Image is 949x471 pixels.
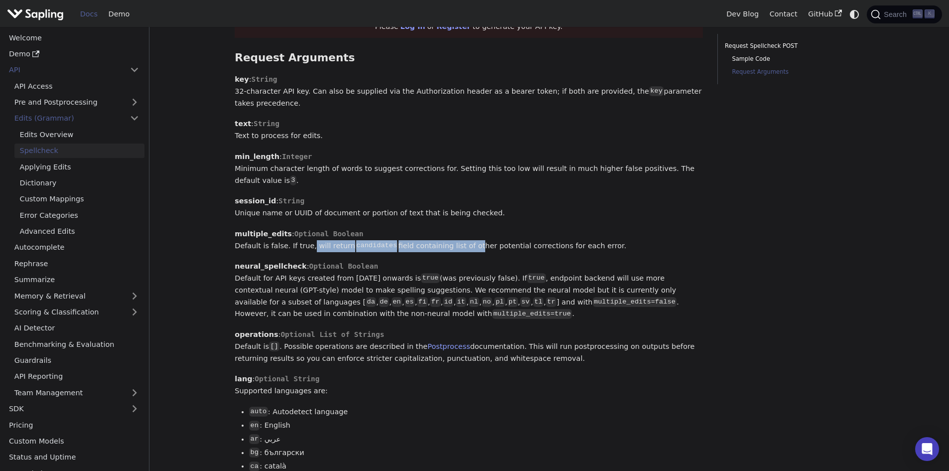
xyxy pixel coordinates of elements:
[3,434,144,449] a: Custom Models
[14,176,144,190] a: Dictionary
[469,297,479,307] code: nl
[546,297,556,307] code: tr
[14,192,144,206] a: Custom Mappings
[125,402,144,416] button: Expand sidebar category 'SDK'
[282,153,312,160] span: Integer
[421,273,440,283] code: true
[235,118,703,142] p: : Text to process for edits.
[235,330,278,338] strong: operations
[9,273,144,287] a: Summarize
[507,297,518,307] code: pt
[9,321,144,335] a: AI Detector
[309,262,378,270] span: Optional Boolean
[251,75,277,83] span: String
[9,95,144,110] a: Pre and Postprocessing
[9,79,144,93] a: API Access
[649,86,664,96] code: key
[427,342,470,350] a: Postprocess
[732,54,856,64] a: Sample Code
[235,120,251,128] strong: text
[254,120,279,128] span: String
[3,418,144,432] a: Pricing
[255,375,319,383] span: Optional String
[235,16,703,38] div: Please or to generate your API key.
[14,144,144,158] a: Spellcheck
[725,41,860,51] a: Request Spellcheck POST
[494,297,505,307] code: pl
[235,195,703,219] p: : Unique name or UUID of document or portion of text that is being checked.
[7,7,64,21] img: Sapling.ai
[249,406,703,418] li: : Autodetect language
[881,10,913,18] span: Search
[482,297,492,307] code: no
[235,261,703,320] p: : Default for API keys created from [DATE] onwards is (was previously false). If , endpoint backe...
[75,6,103,22] a: Docs
[9,385,144,400] a: Team Management
[235,151,703,186] p: : Minimum character length of words to suggest corrections for. Setting this too low will result ...
[721,6,764,22] a: Dev Blog
[520,297,531,307] code: sv
[235,51,703,65] h3: Request Arguments
[9,369,144,384] a: API Reporting
[235,153,279,160] strong: min_length
[14,127,144,142] a: Edits Overview
[280,330,384,338] span: Optional List of Strings
[593,297,677,307] code: multiple_edits=false
[294,230,364,238] span: Optional Boolean
[925,9,935,18] kbd: K
[9,353,144,368] a: Guardrails
[3,450,144,465] a: Status and Uptime
[235,228,703,252] p: : Default is false. If true, will return field containing list of other potential corrections for...
[847,7,862,21] button: Switch between dark and light mode (currently system mode)
[235,329,703,364] p: : Default is . Possible operations are described in the documentation. This will run postprocessi...
[235,262,306,270] strong: neural_spellcheck
[235,230,292,238] strong: multiple_edits
[249,447,703,459] li: : български
[290,175,296,185] code: 3
[456,297,466,307] code: it
[405,297,415,307] code: es
[867,5,942,23] button: Search (Ctrl+K)
[379,297,389,307] code: de
[9,305,144,319] a: Scoring & Classification
[443,297,453,307] code: id
[278,197,304,205] span: String
[249,407,268,417] code: auto
[235,74,703,109] p: : 32-character API key. Can also be supplied via the Authorization header as a bearer token; if b...
[9,256,144,271] a: Rephrase
[9,111,144,126] a: Edits (Grammar)
[249,434,703,446] li: : عربي
[430,297,440,307] code: fr
[9,337,144,351] a: Benchmarking & Evaluation
[249,421,260,431] code: en
[249,434,260,444] code: ar
[3,402,125,416] a: SDK
[14,224,144,239] a: Advanced Edits
[125,63,144,77] button: Collapse sidebar category 'API'
[235,373,703,397] p: : Supported languages are:
[249,448,260,458] code: bg
[14,159,144,174] a: Applying Edits
[366,297,376,307] code: da
[764,6,803,22] a: Contact
[417,297,427,307] code: fi
[235,75,249,83] strong: key
[249,420,703,432] li: : English
[235,197,276,205] strong: session_id
[3,30,144,45] a: Welcome
[3,47,144,61] a: Demo
[527,273,546,283] code: true
[355,241,399,251] code: candidates
[492,309,572,319] code: multiple_edits=true
[533,297,543,307] code: tl
[392,297,402,307] code: en
[9,240,144,255] a: Autocomplete
[803,6,847,22] a: GitHub
[103,6,135,22] a: Demo
[235,375,252,383] strong: lang
[3,63,125,77] a: API
[14,208,144,222] a: Error Categories
[269,341,279,351] code: []
[7,7,67,21] a: Sapling.ai
[732,67,856,77] a: Request Arguments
